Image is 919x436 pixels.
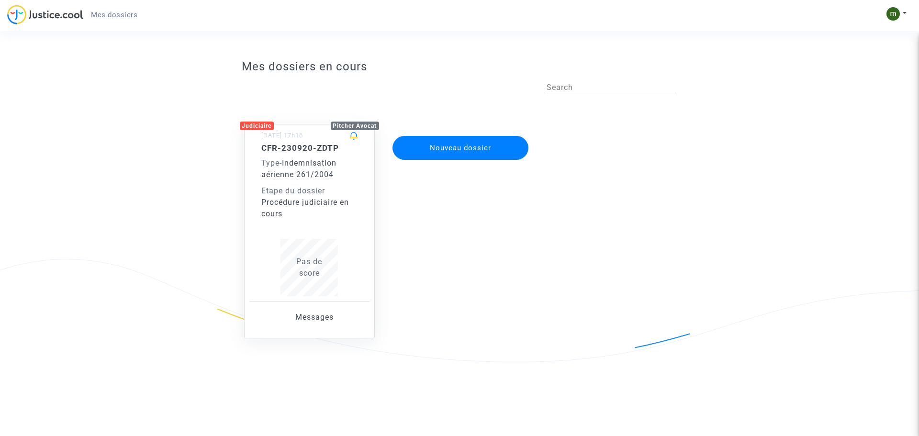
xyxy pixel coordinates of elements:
button: Nouveau dossier [392,136,528,160]
small: [DATE] 17h16 [261,132,303,139]
img: ACg8ocJ-c_sog4Gq5sOHtAg67p44UCx167ua3KvUEL3_agtf=s96-c [886,7,900,21]
div: Pitcher Avocat [331,122,380,130]
a: Nouveau dossier [392,130,529,139]
span: Indemnisation aérienne 261/2004 [261,158,336,179]
div: Judiciaire [240,122,274,130]
a: Mes dossiers [83,8,145,22]
span: Pas de score [296,257,322,278]
span: - [261,158,282,168]
span: Type [261,158,280,168]
span: Mes dossiers [91,11,137,19]
a: JudiciairePitcher Avocat[DATE] 17h16CFR-230920-ZDTPType-Indemnisation aérienne 261/2004Etape du d... [235,105,385,338]
div: Etape du dossier [261,185,358,197]
div: Procédure judiciaire en cours [261,197,358,220]
a: Messages [249,301,370,333]
h3: Mes dossiers en cours [242,60,678,74]
span: Messages [295,313,334,322]
img: jc-logo.svg [7,5,83,24]
h5: CFR-230920-ZDTP [261,143,358,153]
